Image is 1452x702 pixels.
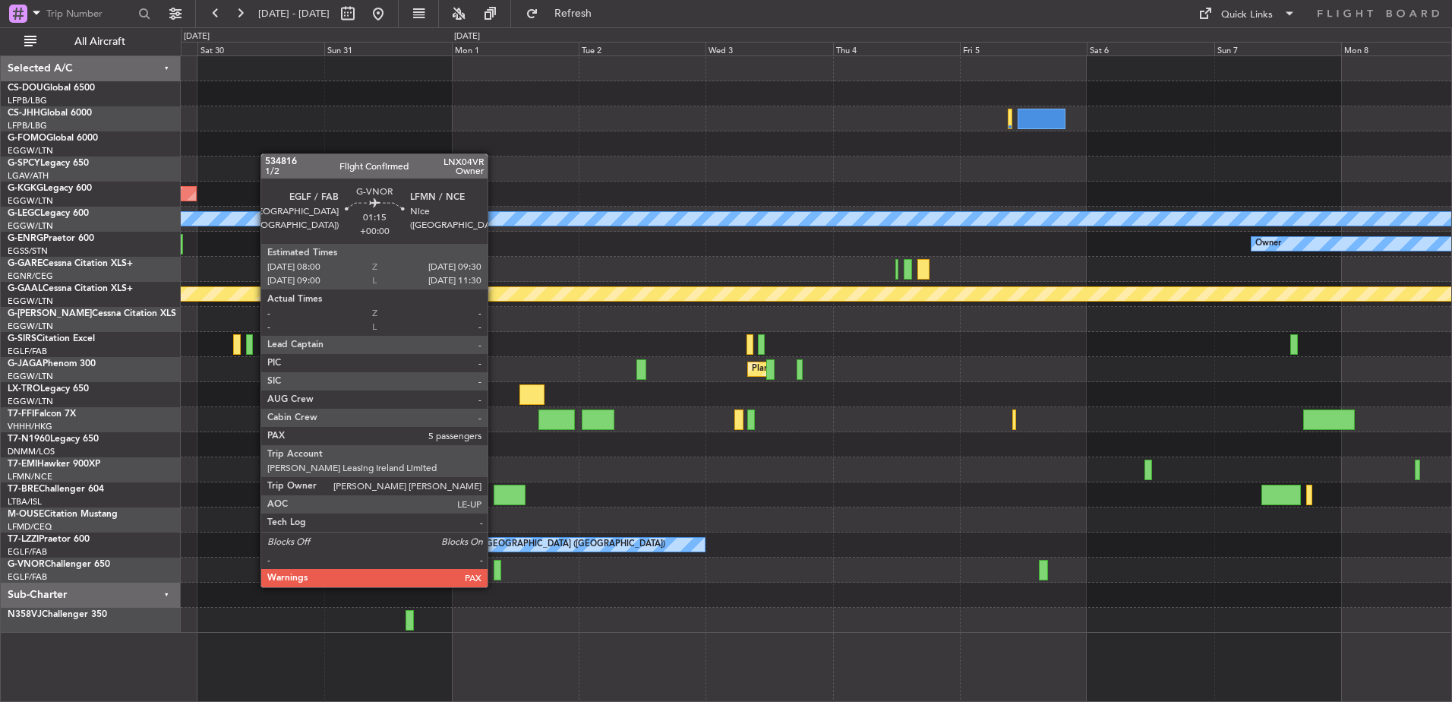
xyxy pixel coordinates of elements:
a: LFPB/LBG [8,120,47,131]
a: EGSS/STN [8,245,48,257]
a: EGLF/FAB [8,571,47,583]
a: EGLF/FAB [8,346,47,357]
a: EGGW/LTN [8,195,53,207]
a: EGGW/LTN [8,145,53,157]
a: G-SIRSCitation Excel [8,334,95,343]
a: EGGW/LTN [8,321,53,332]
a: G-KGKGLegacy 600 [8,184,92,193]
span: G-KGKG [8,184,43,193]
button: Quick Links [1191,2,1303,26]
div: Sun 7 [1214,42,1341,55]
a: G-SPCYLegacy 650 [8,159,89,168]
span: G-[PERSON_NAME] [8,309,92,318]
span: T7-N1960 [8,435,50,444]
span: LX-TRO [8,384,40,394]
div: Quick Links [1221,8,1273,23]
span: G-VNOR [8,560,45,569]
a: G-FOMOGlobal 6000 [8,134,98,143]
div: Planned Maint [GEOGRAPHIC_DATA] ([GEOGRAPHIC_DATA]) [752,358,991,381]
a: G-VNORChallenger 650 [8,560,110,569]
a: T7-EMIHawker 900XP [8,460,100,469]
a: LX-TROLegacy 650 [8,384,89,394]
span: T7-FFI [8,409,34,419]
a: CS-JHHGlobal 6000 [8,109,92,118]
button: Refresh [519,2,610,26]
span: CS-DOU [8,84,43,93]
a: EGGW/LTN [8,296,53,307]
div: Sat 6 [1087,42,1214,55]
a: G-GARECessna Citation XLS+ [8,259,133,268]
a: G-LEGCLegacy 600 [8,209,89,218]
span: G-SPCY [8,159,40,168]
a: EGLF/FAB [8,546,47,558]
a: T7-LZZIPraetor 600 [8,535,90,544]
a: LFMD/CEQ [8,521,52,533]
span: M-OUSE [8,510,44,519]
div: Mon 1 [452,42,579,55]
span: G-GARE [8,259,43,268]
span: G-ENRG [8,234,43,243]
a: T7-N1960Legacy 650 [8,435,99,444]
a: EGGW/LTN [8,371,53,382]
a: LTBA/ISL [8,496,42,508]
input: Trip Number [46,2,134,25]
a: LFPB/LBG [8,95,47,106]
span: G-SIRS [8,334,36,343]
span: [DATE] - [DATE] [258,7,330,21]
a: G-ENRGPraetor 600 [8,234,94,243]
span: G-GAAL [8,284,43,293]
div: Fri 5 [960,42,1087,55]
a: EGGW/LTN [8,220,53,232]
a: N358VJChallenger 350 [8,610,107,619]
span: All Aircraft [39,36,160,47]
span: G-LEGC [8,209,40,218]
span: Refresh [541,8,605,19]
a: T7-BREChallenger 604 [8,485,104,494]
a: EGGW/LTN [8,396,53,407]
div: Owner [GEOGRAPHIC_DATA] ([GEOGRAPHIC_DATA]) [456,533,665,556]
span: G-JAGA [8,359,43,368]
div: Tue 2 [579,42,705,55]
span: G-FOMO [8,134,46,143]
button: All Aircraft [17,30,165,54]
div: [DATE] [454,30,480,43]
div: Thu 4 [833,42,960,55]
a: LGAV/ATH [8,170,49,182]
div: Sun 31 [324,42,451,55]
a: G-GAALCessna Citation XLS+ [8,284,133,293]
a: G-JAGAPhenom 300 [8,359,96,368]
span: T7-BRE [8,485,39,494]
a: DNMM/LOS [8,446,55,457]
div: Sat 30 [197,42,324,55]
span: T7-LZZI [8,535,39,544]
a: G-[PERSON_NAME]Cessna Citation XLS [8,309,176,318]
div: [DATE] [184,30,210,43]
div: Owner [1255,232,1281,255]
a: CS-DOUGlobal 6500 [8,84,95,93]
span: N358VJ [8,610,42,619]
a: VHHH/HKG [8,421,52,432]
a: EGNR/CEG [8,270,53,282]
span: T7-EMI [8,460,37,469]
a: T7-FFIFalcon 7X [8,409,76,419]
span: CS-JHH [8,109,40,118]
a: LFMN/NCE [8,471,52,482]
div: Wed 3 [705,42,832,55]
a: M-OUSECitation Mustang [8,510,118,519]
